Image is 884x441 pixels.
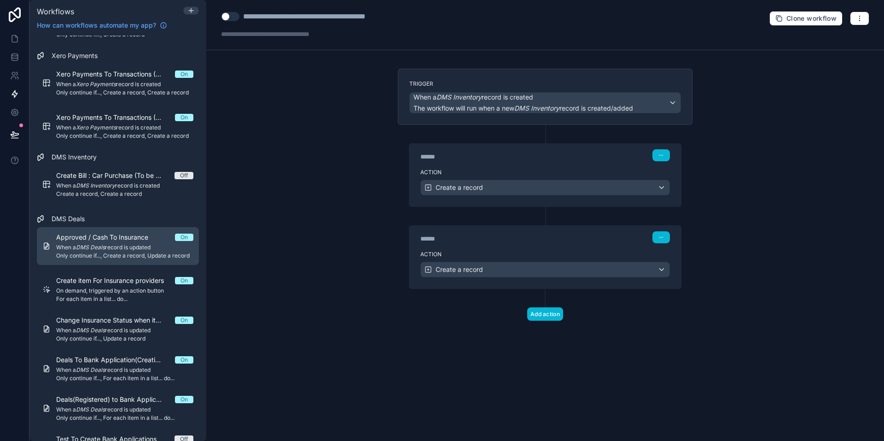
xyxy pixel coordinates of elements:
em: DMS Inventory [514,104,559,112]
span: When a record is created [413,93,533,102]
label: Action [420,251,670,258]
label: Action [420,169,670,176]
span: How can workflows automate my app? [37,21,156,30]
button: Create a record [420,262,670,277]
span: Create a record [436,183,483,192]
span: Workflows [37,7,74,16]
span: Clone workflow [786,14,837,23]
span: The workflow will run when a new record is created/added [413,104,633,112]
em: DMS Inventory [436,93,482,101]
button: Create a record [420,180,670,195]
button: Add action [527,307,563,321]
label: Trigger [409,80,681,88]
button: Clone workflow [769,11,843,26]
a: How can workflows automate my app? [33,21,171,30]
span: Create a record [436,265,483,274]
button: When aDMS Inventoryrecord is createdThe workflow will run when a newDMS Inventoryrecord is create... [409,92,681,113]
